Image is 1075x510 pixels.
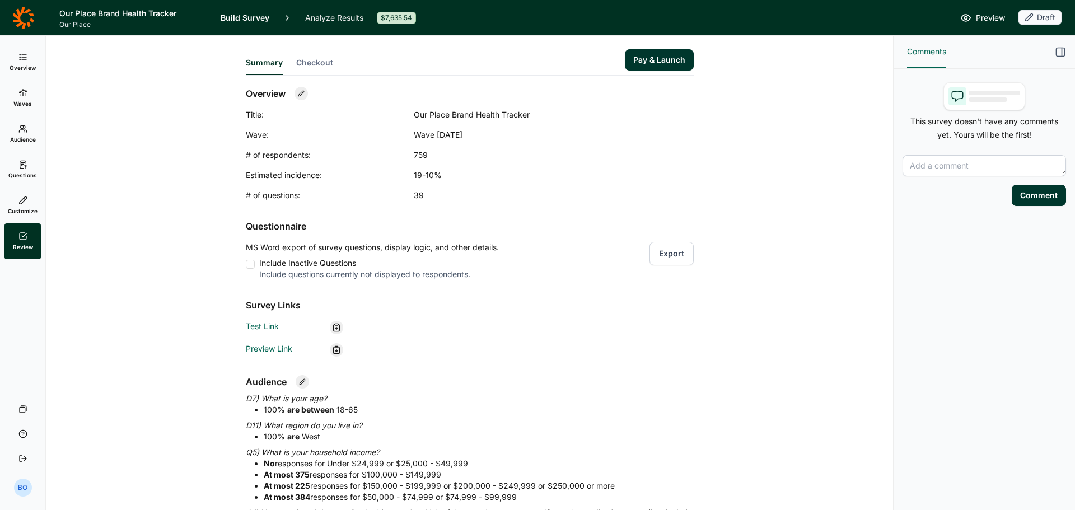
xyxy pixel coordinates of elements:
span: 100 % West [264,432,320,441]
button: Comment [1012,185,1066,206]
span: Overview [10,64,36,72]
h1: Our Place Brand Health Tracker [59,7,207,20]
div: Wave [DATE] [414,129,638,141]
div: 19-10% [414,170,638,181]
span: Waves [13,100,32,107]
div: # of respondents: [246,149,414,161]
div: # of questions: [246,190,414,201]
button: Export [649,242,694,265]
span: Audience [10,135,36,143]
strong: At most 375 [264,470,310,479]
a: Audience [4,116,41,152]
div: Title: [246,109,414,120]
span: Customize [8,207,38,215]
a: Overview [4,44,41,80]
p: Q5) What is your household income? [246,447,694,458]
span: Preview [976,11,1005,25]
strong: No [264,458,275,468]
a: Review [4,223,41,259]
span: Comments [907,45,946,58]
div: Wave: [246,129,414,141]
div: Our Place Brand Health Tracker [414,109,638,120]
span: 100 % 18-65 [264,405,358,414]
div: 39 [414,190,638,201]
p: This survey doesn't have any comments yet. Yours will be the first! [903,115,1066,142]
div: $7,635.54 [377,12,416,24]
span: Our Place [59,20,207,29]
div: Copy link [330,343,343,357]
strong: are [287,432,300,441]
strong: At most 384 [264,492,310,502]
a: Customize [4,188,41,223]
strong: At most 225 [264,481,310,490]
a: Questions [4,152,41,188]
span: responses for $150,000 - $199,999 or $200,000 - $249,999 or $250,000 or more [264,481,615,490]
div: BO [14,479,32,497]
strong: are between [287,405,334,414]
span: responses for $100,000 - $149,999 [264,470,441,479]
span: Checkout [296,57,333,68]
p: D7) What is your age? [246,393,694,404]
div: Estimated incidence: [246,170,414,181]
button: Pay & Launch [625,49,694,71]
a: Waves [4,80,41,116]
p: MS Word export of survey questions, display logic, and other details. [246,242,499,253]
span: Questions [8,171,37,179]
button: Draft [1018,10,1062,26]
div: Copy link [330,321,343,334]
div: Include Inactive Questions [259,258,499,269]
h2: Questionnaire [246,219,694,233]
a: Test Link [246,321,279,331]
div: Draft [1018,10,1062,25]
div: 759 [414,149,638,161]
h2: Overview [246,87,286,100]
span: responses for Under $24,999 or $25,000 - $49,999 [264,458,468,468]
span: Review [13,243,33,251]
h2: Audience [246,375,287,389]
button: Comments [907,36,946,68]
p: D11) What region do you live in? [246,420,694,431]
a: Preview Link [246,344,292,353]
span: responses for $50,000 - $74,999 or $74,999 - $99,999 [264,492,517,502]
div: Include questions currently not displayed to respondents. [259,269,499,280]
a: Preview [960,11,1005,25]
button: Summary [246,57,283,75]
h2: Survey Links [246,298,694,312]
